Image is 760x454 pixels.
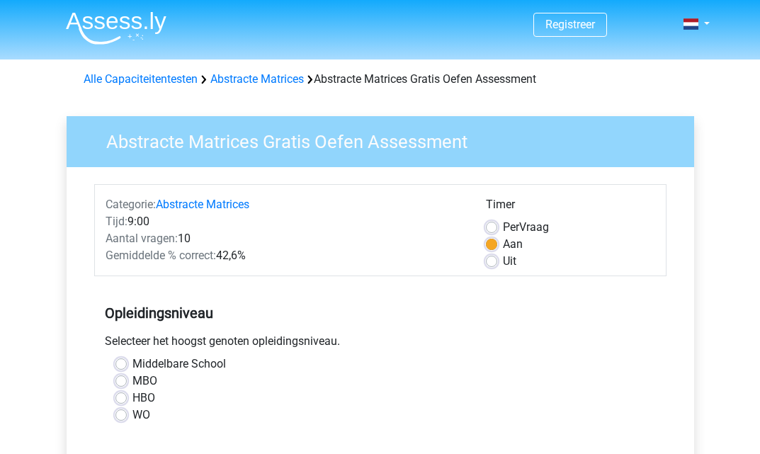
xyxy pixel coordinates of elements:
span: Aantal vragen: [106,232,178,245]
div: Abstracte Matrices Gratis Oefen Assessment [78,71,683,88]
label: Uit [503,253,516,270]
label: Aan [503,236,523,253]
label: MBO [132,373,157,390]
label: Vraag [503,219,549,236]
a: Abstracte Matrices [156,198,249,211]
label: Middelbare School [132,356,226,373]
div: 10 [95,230,475,247]
div: 9:00 [95,213,475,230]
h5: Opleidingsniveau [105,299,656,327]
span: Per [503,220,519,234]
img: Assessly [66,11,166,45]
div: Selecteer het hoogst genoten opleidingsniveau. [94,333,667,356]
span: Tijd: [106,215,127,228]
a: Alle Capaciteitentesten [84,72,198,86]
div: 42,6% [95,247,475,264]
a: Registreer [545,18,595,31]
span: Categorie: [106,198,156,211]
label: HBO [132,390,155,407]
span: Gemiddelde % correct: [106,249,216,262]
h3: Abstracte Matrices Gratis Oefen Assessment [89,125,684,153]
div: Timer [486,196,655,219]
a: Abstracte Matrices [210,72,304,86]
label: WO [132,407,150,424]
